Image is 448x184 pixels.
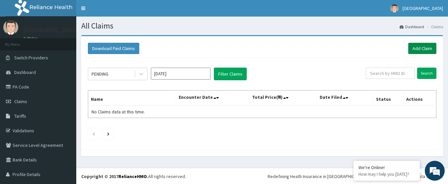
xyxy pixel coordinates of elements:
span: We're online! [38,52,92,119]
th: Encounter Date [176,91,249,106]
button: Download Paid Claims [88,43,139,54]
textarea: Type your message and hit 'Enter' [3,118,126,141]
li: Claims [425,24,443,30]
input: Select Month and Year [151,68,211,80]
h1: All Claims [81,22,443,30]
a: RelianceHMO [118,173,147,179]
th: Total Price(₦) [249,91,317,106]
div: Minimize live chat window [109,3,125,19]
a: Online [23,36,39,41]
strong: Copyright © 2017 . [81,173,148,179]
a: Previous page [92,131,95,137]
span: Dashboard [14,69,36,75]
th: Name [88,91,176,106]
a: Next page [107,131,109,137]
button: Filter Claims [214,68,247,80]
input: Search [417,68,436,79]
div: PENDING [92,71,108,77]
a: Dashboard [400,24,424,30]
a: Add Claim [408,43,436,54]
div: Chat with us now [34,37,111,46]
th: Actions [404,91,436,106]
div: Redefining Heath Insurance in [GEOGRAPHIC_DATA] using Telemedicine and Data Science! [268,173,443,180]
img: User Image [3,20,18,35]
p: How may I help you today? [358,171,415,177]
span: Switch Providers [14,55,48,61]
th: Status [373,91,403,106]
th: Date Filed [317,91,373,106]
div: We're Online! [358,164,415,170]
span: Claims [14,98,27,104]
p: [GEOGRAPHIC_DATA] [23,27,78,33]
img: User Image [390,4,399,13]
span: Tariffs [14,113,26,119]
input: Search by HMO ID [366,68,415,79]
span: No Claims data at this time. [92,109,145,115]
span: [GEOGRAPHIC_DATA] [403,5,443,11]
img: d_794563401_company_1708531726252_794563401 [12,33,27,50]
